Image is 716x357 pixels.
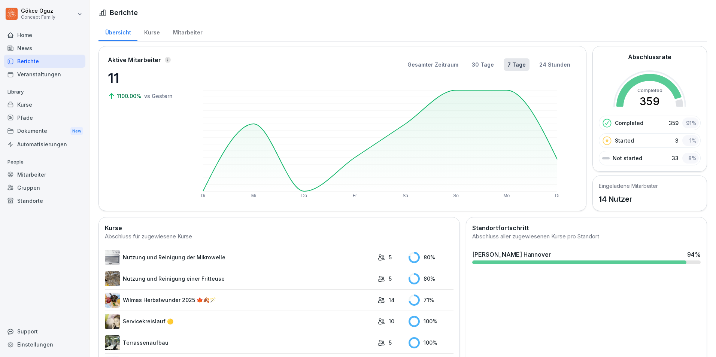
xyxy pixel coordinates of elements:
div: 8 % [682,153,699,164]
p: 359 [669,119,679,127]
h5: Eingeladene Mitarbeiter [599,182,658,190]
div: Support [4,325,85,338]
div: Dokumente [4,124,85,138]
img: k7kwt8bjcba8ab3e6p6yu0h2.png [105,335,120,350]
div: 80 % [409,252,453,263]
div: 100 % [409,337,453,348]
a: Nutzung und Reinigung der Mikrowelle [105,250,374,265]
p: Gökce Oguz [21,8,55,14]
div: 91 % [682,118,699,128]
text: Di [201,193,205,198]
div: 94 % [687,250,701,259]
a: Kurse [4,98,85,111]
text: Do [301,193,307,198]
a: Mitarbeiter [4,168,85,181]
a: Servicekreislauf 🟡 [105,314,374,329]
p: vs Gestern [144,92,173,100]
p: 5 [389,253,392,261]
a: Pfade [4,111,85,124]
a: [PERSON_NAME] Hannover94% [469,247,704,267]
div: Abschluss aller zugewiesenen Kurse pro Standort [472,232,701,241]
a: Einstellungen [4,338,85,351]
div: 100 % [409,316,453,327]
button: 24 Stunden [536,58,574,71]
p: Library [4,86,85,98]
text: Fr [353,193,357,198]
h2: Standortfortschritt [472,223,701,232]
a: Standorte [4,194,85,207]
a: Mitarbeiter [166,22,209,41]
p: 10 [389,317,394,325]
text: Mo [504,193,510,198]
p: Not started [613,154,642,162]
a: Kurse [137,22,166,41]
p: 3 [675,137,679,144]
a: Berichte [4,55,85,68]
p: Concept Family [21,15,55,20]
text: Sa [403,193,408,198]
p: Completed [615,119,643,127]
p: People [4,156,85,168]
img: v87k9k5isnb6jqloy4jwk1in.png [105,314,120,329]
a: Terrassenaufbau [105,335,374,350]
p: 1100.00% [117,92,143,100]
a: Gruppen [4,181,85,194]
text: So [453,193,459,198]
h2: Kurse [105,223,453,232]
a: DokumenteNew [4,124,85,138]
a: Automatisierungen [4,138,85,151]
img: b2msvuojt3s6egexuweix326.png [105,271,120,286]
p: Started [615,137,634,144]
p: 11 [108,68,183,88]
a: Veranstaltungen [4,68,85,81]
div: 80 % [409,273,453,284]
h2: Abschlussrate [628,52,671,61]
div: 71 % [409,295,453,306]
img: v746e0paqtf9obk4lsso3w1h.png [105,293,120,308]
a: Nutzung und Reinigung einer Fritteuse [105,271,374,286]
p: 14 Nutzer [599,193,658,205]
p: 5 [389,339,392,347]
div: Abschluss für zugewiesene Kurse [105,232,453,241]
div: New [70,127,83,135]
h1: Berichte [110,7,138,18]
p: Aktive Mitarbeiter [108,55,161,64]
img: h1lolpoaabqe534qsg7vh4f7.png [105,250,120,265]
p: 5 [389,275,392,283]
div: [PERSON_NAME] Hannover [472,250,551,259]
a: Übersicht [98,22,137,41]
p: 14 [389,296,395,304]
button: 30 Tage [468,58,498,71]
div: 1 % [682,135,699,146]
a: Home [4,28,85,42]
a: Wilmas Herbstwunder 2025 🍁🍂🪄 [105,293,374,308]
p: 33 [672,154,679,162]
button: Gesamter Zeitraum [404,58,462,71]
a: News [4,42,85,55]
text: Di [555,193,559,198]
button: 7 Tage [504,58,530,71]
text: Mi [251,193,256,198]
